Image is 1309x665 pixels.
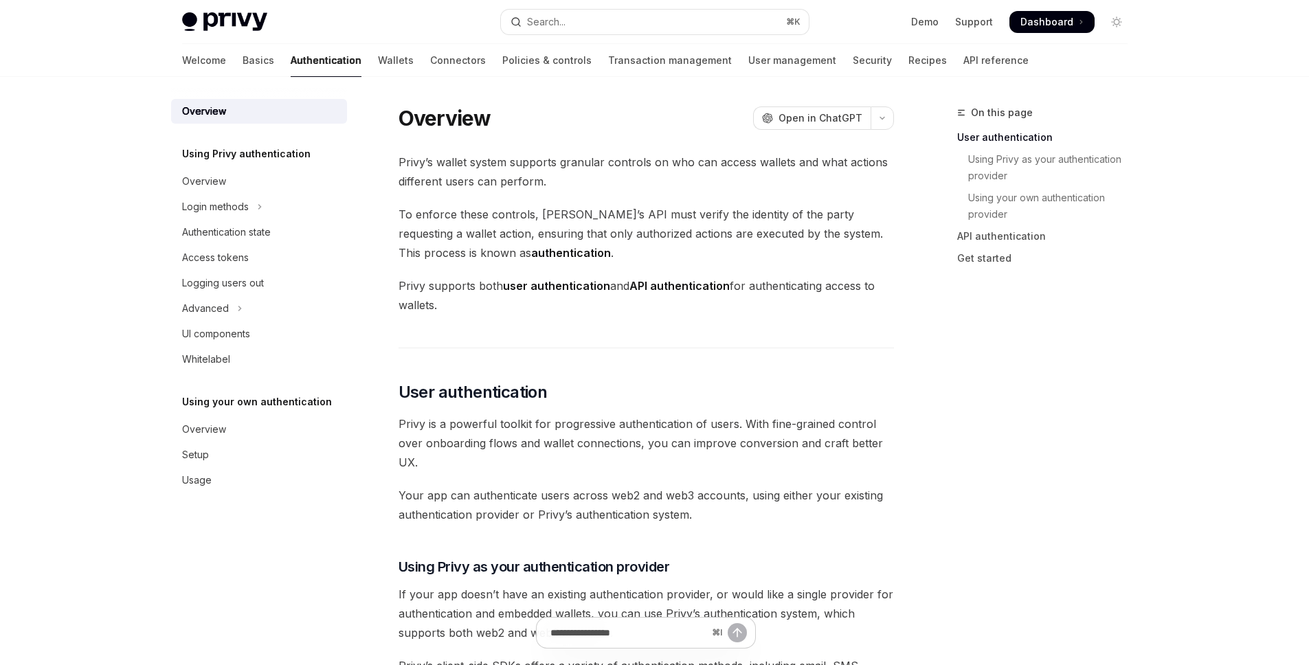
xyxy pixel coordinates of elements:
[911,15,939,29] a: Demo
[171,442,347,467] a: Setup
[182,103,226,120] div: Overview
[171,220,347,245] a: Authentication state
[378,44,414,77] a: Wallets
[171,271,347,295] a: Logging users out
[182,421,226,438] div: Overview
[957,126,1139,148] a: User authentication
[503,279,610,293] strong: user authentication
[182,146,311,162] h5: Using Privy authentication
[182,326,250,342] div: UI components
[399,557,670,576] span: Using Privy as your authentication provider
[171,169,347,194] a: Overview
[182,249,249,266] div: Access tokens
[182,472,212,488] div: Usage
[971,104,1033,121] span: On this page
[182,199,249,215] div: Login methods
[182,44,226,77] a: Welcome
[957,148,1139,187] a: Using Privy as your authentication provider
[171,194,347,219] button: Toggle Login methods section
[399,276,894,315] span: Privy supports both and for authenticating access to wallets.
[527,14,566,30] div: Search...
[171,99,347,124] a: Overview
[963,44,1029,77] a: API reference
[786,16,801,27] span: ⌘ K
[957,187,1139,225] a: Using your own authentication provider
[779,111,862,125] span: Open in ChatGPT
[171,245,347,270] a: Access tokens
[1009,11,1095,33] a: Dashboard
[182,394,332,410] h5: Using your own authentication
[243,44,274,77] a: Basics
[753,106,871,130] button: Open in ChatGPT
[501,10,809,34] button: Open search
[171,417,347,442] a: Overview
[171,468,347,493] a: Usage
[182,12,267,32] img: light logo
[171,347,347,372] a: Whitelabel
[399,486,894,524] span: Your app can authenticate users across web2 and web3 accounts, using either your existing authent...
[748,44,836,77] a: User management
[171,296,347,321] button: Toggle Advanced section
[182,447,209,463] div: Setup
[853,44,892,77] a: Security
[182,275,264,291] div: Logging users out
[955,15,993,29] a: Support
[399,381,548,403] span: User authentication
[531,246,611,260] strong: authentication
[182,173,226,190] div: Overview
[182,300,229,317] div: Advanced
[399,585,894,642] span: If your app doesn’t have an existing authentication provider, or would like a single provider for...
[908,44,947,77] a: Recipes
[1020,15,1073,29] span: Dashboard
[728,623,747,642] button: Send message
[957,247,1139,269] a: Get started
[399,106,491,131] h1: Overview
[629,279,730,293] strong: API authentication
[550,618,706,648] input: Ask a question...
[608,44,732,77] a: Transaction management
[182,351,230,368] div: Whitelabel
[1106,11,1128,33] button: Toggle dark mode
[399,153,894,191] span: Privy’s wallet system supports granular controls on who can access wallets and what actions diffe...
[957,225,1139,247] a: API authentication
[430,44,486,77] a: Connectors
[399,205,894,262] span: To enforce these controls, [PERSON_NAME]’s API must verify the identity of the party requesting a...
[182,224,271,240] div: Authentication state
[502,44,592,77] a: Policies & controls
[171,322,347,346] a: UI components
[399,414,894,472] span: Privy is a powerful toolkit for progressive authentication of users. With fine-grained control ov...
[291,44,361,77] a: Authentication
